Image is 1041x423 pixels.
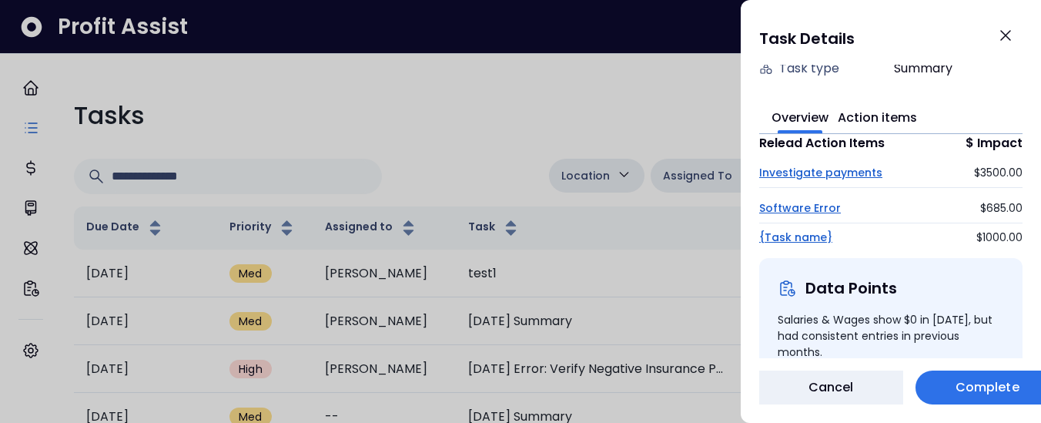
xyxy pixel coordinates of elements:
span: Summary [894,59,952,78]
div: $1000.00 [935,230,1023,246]
div: $685.00 [935,200,1023,217]
div: Salaries & Wages show $0 in [DATE], but had consistent entries in previous months. [778,312,1004,361]
div: {Task name} [759,230,935,246]
div: Relead Action Items [759,134,935,153]
button: Cancel [759,371,903,405]
div: $3500.00 [935,165,1023,181]
h1: Task Details [759,25,855,52]
div: Data Points [805,277,897,300]
button: Action items [838,99,917,133]
span: Cancel [808,378,854,397]
span: Complete [956,378,1019,397]
div: Software Error [759,200,935,217]
button: Overview [772,99,828,133]
div: $ Impact [935,134,1023,153]
span: Task type [779,59,839,78]
div: Investigate payments [759,165,935,181]
button: Close [989,18,1023,52]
